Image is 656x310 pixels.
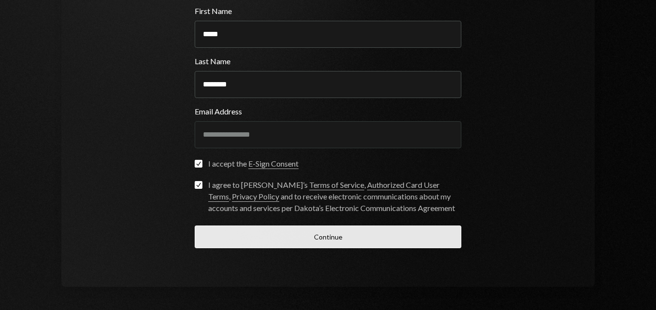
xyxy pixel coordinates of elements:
button: Continue [195,225,461,248]
a: Terms of Service [309,180,364,190]
div: I accept the [208,158,299,169]
label: Last Name [195,56,461,67]
a: Privacy Policy [232,192,279,202]
a: Authorized Card User Terms [208,180,440,202]
button: I accept the E-Sign Consent [195,160,202,168]
div: I agree to [PERSON_NAME]’s , , and to receive electronic communications about my accounts and ser... [208,179,461,214]
a: E-Sign Consent [248,159,299,169]
button: I agree to [PERSON_NAME]’s Terms of Service, Authorized Card User Terms, Privacy Policy and to re... [195,181,202,189]
label: Email Address [195,106,461,117]
label: First Name [195,5,461,17]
